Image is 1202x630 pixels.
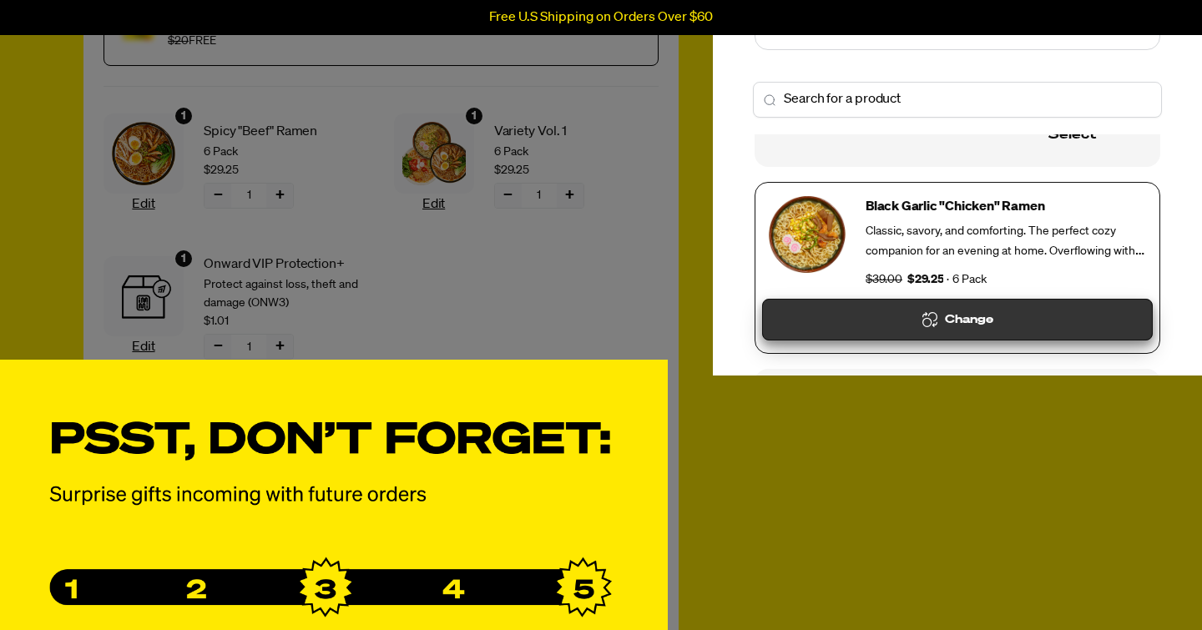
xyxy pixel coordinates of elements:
[866,196,1146,218] span: Black Garlic "Chicken" Ramen
[866,270,902,289] span: $39.00
[769,196,846,273] img: Black Garlic "Chicken" Ramen
[943,274,987,285] span: 6 Pack
[755,369,1160,541] div: Product option: Tom Yum “Shrimp” Ramen
[997,118,1146,153] button: Select Variety Vol. 2 as replacement product
[866,225,1144,276] span: Classic, savory, and comforting. The perfect cozy companion for an evening at home. Overflowing w...
[755,182,1160,354] div: Product option: Black Garlic "Chicken" Ramen (currently selected)
[753,82,1162,118] input: Search for replacement products
[762,299,1154,340] button: Confirm product change
[947,274,949,285] span: ·
[907,270,943,289] span: $29.25
[489,10,713,25] p: Free U.S Shipping on Orders Over $60
[776,310,1139,329] div: Change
